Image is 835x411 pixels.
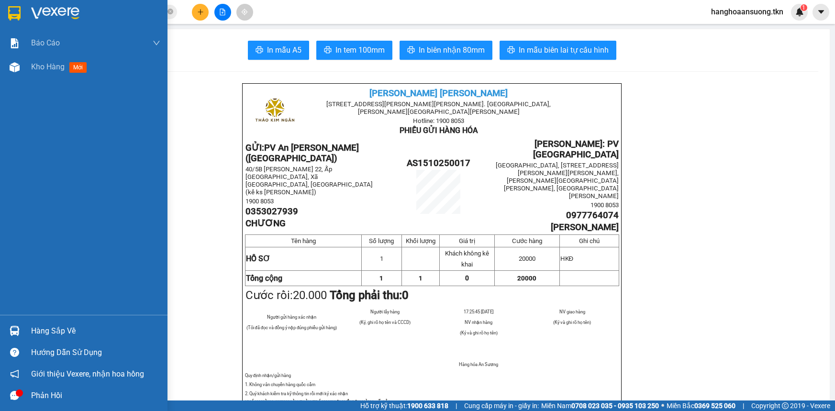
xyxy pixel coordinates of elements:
[459,237,475,244] span: Giá trị
[10,326,20,336] img: warehouse-icon
[369,88,508,99] span: [PERSON_NAME] [PERSON_NAME]
[456,400,457,411] span: |
[10,348,19,357] span: question-circle
[496,162,619,200] span: [GEOGRAPHIC_DATA], [STREET_ADDRESS][PERSON_NAME][PERSON_NAME], [PERSON_NAME][GEOGRAPHIC_DATA][PER...
[10,369,19,378] span: notification
[413,117,464,124] span: Hotline: 1900 8053
[370,309,400,314] span: Người lấy hàng
[802,4,805,11] span: 1
[419,44,485,56] span: In biên nhận 80mm
[192,4,209,21] button: plus
[445,250,489,268] span: Khách không kê khai
[813,4,829,21] button: caret-down
[407,158,470,168] span: AS1510250017
[167,9,173,14] span: close-circle
[519,255,535,262] span: 20000
[167,8,173,17] span: close-circle
[360,400,448,411] span: Hỗ trợ kỹ thuật:
[465,320,492,325] span: NV nhận hàng
[330,289,409,302] strong: Tổng phải thu:
[241,9,248,15] span: aim
[245,400,390,405] strong: KHÁCH HÀNG CHỊU HOÀN TOÀN TRÁCH NHIỆM VỀ KIỆN HÀNG ĐÃ GỬI
[507,46,515,55] span: printer
[460,330,498,335] span: (Ký và ghi rõ họ tên)
[500,41,616,60] button: printerIn mẫu biên lai tự cấu hình
[782,402,789,409] span: copyright
[245,218,286,229] span: CHƯƠNG
[559,309,585,314] span: NV giao hàng
[512,237,542,244] span: Cước hàng
[246,325,337,330] span: (Tôi đã đọc và đồng ý nộp đúng phiếu gửi hàng)
[560,255,574,262] span: HKĐ
[267,44,301,56] span: In mẫu A5
[380,255,383,262] span: 1
[248,41,309,60] button: printerIn mẫu A5
[246,254,270,263] span: HỒ SƠ
[31,345,160,360] div: Hướng dẫn sử dụng
[400,41,492,60] button: printerIn biên nhận 80mm
[406,237,435,244] span: Khối lượng
[69,62,87,73] span: mới
[245,382,315,387] span: 1. Không vân chuyển hàng quốc cấm
[533,139,619,160] span: [PERSON_NAME]: PV [GEOGRAPHIC_DATA]
[459,362,498,367] span: Hàng hóa An Sương
[236,4,253,21] button: aim
[335,44,385,56] span: In tem 100mm
[541,400,659,411] span: Miền Nam
[10,391,19,400] span: message
[31,62,65,71] span: Kho hàng
[407,46,415,55] span: printer
[379,275,383,282] span: 1
[661,404,664,408] span: ⚪️
[246,274,282,283] strong: Tổng cộng
[256,46,263,55] span: printer
[743,400,744,411] span: |
[579,237,600,244] span: Ghi chú
[694,402,735,410] strong: 0369 525 060
[464,309,493,314] span: 17:25:45 [DATE]
[31,37,60,49] span: Báo cáo
[407,402,448,410] strong: 1900 633 818
[359,320,411,325] span: (Ký, ghi rõ họ tên và CCCD)
[419,275,423,282] span: 1
[571,402,659,410] strong: 0708 023 035 - 0935 103 250
[553,320,591,325] span: (Ký và ghi rõ họ tên)
[316,41,392,60] button: printerIn tem 100mm
[324,46,332,55] span: printer
[197,9,204,15] span: plus
[219,9,226,15] span: file-add
[817,8,825,16] span: caret-down
[326,100,551,115] span: [STREET_ADDRESS][PERSON_NAME][PERSON_NAME]. [GEOGRAPHIC_DATA], [PERSON_NAME][GEOGRAPHIC_DATA][PER...
[153,39,160,47] span: down
[10,62,20,72] img: warehouse-icon
[291,237,316,244] span: Tên hàng
[465,274,469,282] span: 0
[703,6,791,18] span: hanghoaansuong.tkn
[402,289,409,302] span: 0
[293,289,327,302] span: 20.000
[31,389,160,403] div: Phản hồi
[245,373,291,378] span: Quy định nhận/gửi hàng
[369,237,394,244] span: Số lượng
[519,44,609,56] span: In mẫu biên lai tự cấu hình
[551,222,619,233] span: [PERSON_NAME]
[245,143,359,164] strong: GỬI:
[590,201,619,209] span: 1900 8053
[517,275,536,282] span: 20000
[267,314,316,320] span: Người gửi hàng xác nhận
[31,368,144,380] span: Giới thiệu Vexere, nhận hoa hồng
[8,6,21,21] img: logo-vxr
[245,391,348,396] span: 2. Quý khách kiểm tra kỹ thông tin rồi mới ký xác nhận
[400,126,478,135] span: PHIẾU GỬI HÀNG HÓA
[245,289,409,302] span: Cước rồi:
[245,206,298,217] span: 0353027939
[667,400,735,411] span: Miền Bắc
[464,400,539,411] span: Cung cấp máy in - giấy in:
[251,88,298,135] img: logo
[31,324,160,338] div: Hàng sắp về
[10,38,20,48] img: solution-icon
[214,4,231,21] button: file-add
[795,8,804,16] img: icon-new-feature
[245,166,373,196] span: 40/5B [PERSON_NAME] 22, Ấp [GEOGRAPHIC_DATA], Xã [GEOGRAPHIC_DATA], [GEOGRAPHIC_DATA] (kế ks [PE...
[801,4,807,11] sup: 1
